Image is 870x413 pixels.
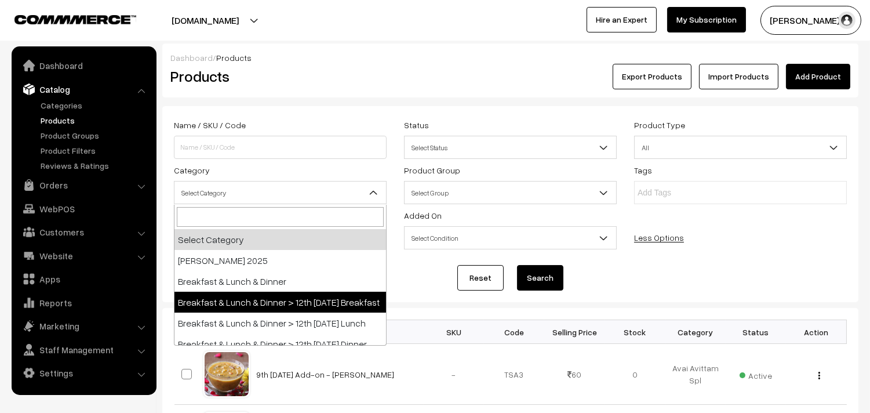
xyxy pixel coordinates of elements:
label: Tags [634,164,652,176]
span: Select Condition [404,226,617,249]
a: Import Products [699,64,778,89]
th: Status [726,320,786,344]
span: Active [740,367,772,382]
span: All [635,137,846,158]
img: user [838,12,856,29]
th: Action [786,320,846,344]
input: Name / SKU / Code [174,136,387,159]
li: Breakfast & Lunch & Dinner > 12th [DATE] Breakfast [174,292,386,313]
li: Select Category [174,229,386,250]
a: Staff Management [14,339,152,360]
span: Select Group [405,183,616,203]
a: 9th [DATE] Add-on - [PERSON_NAME] [257,369,395,379]
a: Reset [457,265,504,291]
span: Select Category [174,183,386,203]
th: Category [665,320,726,344]
td: 60 [544,344,605,405]
a: Marketing [14,316,152,336]
span: Select Status [405,137,616,158]
th: Selling Price [544,320,605,344]
input: Add Tags [638,187,739,199]
span: Products [216,53,252,63]
a: Customers [14,222,152,242]
span: Select Status [404,136,617,159]
button: Search [517,265,563,291]
td: TSA3 [484,344,544,405]
a: Reports [14,292,152,313]
span: Select Category [174,181,387,204]
label: Category [174,164,210,176]
img: COMMMERCE [14,15,136,24]
td: - [424,344,484,405]
li: [PERSON_NAME] 2025 [174,250,386,271]
li: Breakfast & Lunch & Dinner > 12th [DATE] Lunch [174,313,386,334]
a: Settings [14,363,152,383]
div: / [170,52,850,64]
a: Apps [14,269,152,289]
a: Dashboard [170,53,213,63]
a: My Subscription [667,7,746,32]
button: Export Products [613,64,691,89]
th: Stock [605,320,665,344]
a: Catalog [14,79,152,100]
a: Reviews & Ratings [38,160,152,172]
a: Less Options [634,233,684,242]
span: All [634,136,847,159]
th: Code [484,320,544,344]
td: Avai Avittam Spl [665,344,726,405]
label: Added On [404,209,442,222]
a: Add Product [786,64,850,89]
span: Select Group [404,181,617,204]
button: [PERSON_NAME] s… [760,6,861,35]
a: Product Filters [38,144,152,157]
span: Select Condition [405,228,616,248]
label: Status [404,119,429,131]
td: 0 [605,344,665,405]
th: SKU [424,320,484,344]
a: Website [14,245,152,266]
h2: Products [170,67,385,85]
a: WebPOS [14,198,152,219]
a: Dashboard [14,55,152,76]
li: Breakfast & Lunch & Dinner > 12th [DATE] Dinner [174,334,386,354]
a: COMMMERCE [14,12,116,26]
li: Breakfast & Lunch & Dinner [174,271,386,292]
label: Product Group [404,164,460,176]
a: Products [38,114,152,126]
label: Name / SKU / Code [174,119,246,131]
img: Menu [818,372,820,379]
a: Categories [38,99,152,111]
a: Product Groups [38,129,152,142]
label: Product Type [634,119,685,131]
a: Orders [14,175,152,195]
button: [DOMAIN_NAME] [131,6,279,35]
a: Hire an Expert [587,7,657,32]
